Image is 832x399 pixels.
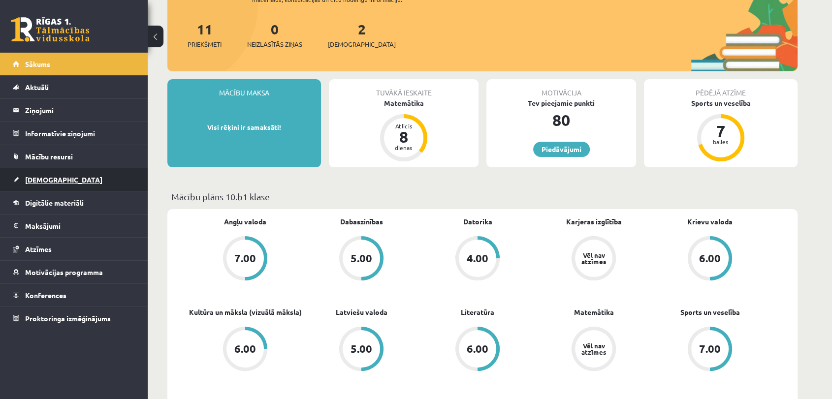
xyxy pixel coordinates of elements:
[25,122,135,145] legend: Informatīvie ziņojumi
[580,342,608,355] div: Vēl nav atzīmes
[389,129,418,145] div: 8
[13,122,135,145] a: Informatīvie ziņojumi
[25,215,135,237] legend: Maksājumi
[234,343,256,354] div: 6.00
[13,307,135,330] a: Proktoringa izmēģinājums
[171,190,794,203] p: Mācību plāns 10.b1 klase
[25,99,135,122] legend: Ziņojumi
[13,191,135,214] a: Digitālie materiāli
[25,175,102,184] span: [DEMOGRAPHIC_DATA]
[329,79,479,98] div: Tuvākā ieskaite
[303,236,419,282] a: 5.00
[486,98,636,108] div: Tev pieejamie punkti
[25,268,103,276] span: Motivācijas programma
[699,253,721,264] div: 6.00
[336,307,387,317] a: Latviešu valoda
[328,39,396,49] span: [DEMOGRAPHIC_DATA]
[13,238,135,260] a: Atzīmes
[25,291,66,300] span: Konferences
[467,343,488,354] div: 6.00
[706,139,736,145] div: balles
[419,327,536,373] a: 6.00
[652,236,768,282] a: 6.00
[340,216,383,227] a: Dabaszinības
[467,253,488,264] div: 4.00
[189,307,302,317] a: Kultūra un māksla (vizuālā māksla)
[188,39,222,49] span: Priekšmeti
[329,98,479,163] a: Matemātika Atlicis 8 dienas
[706,123,736,139] div: 7
[536,327,652,373] a: Vēl nav atzīmes
[680,307,740,317] a: Sports un veselība
[699,343,721,354] div: 7.00
[25,314,111,323] span: Proktoringa izmēģinājums
[389,123,418,129] div: Atlicis
[13,284,135,307] a: Konferences
[25,245,52,253] span: Atzīmes
[419,236,536,282] a: 4.00
[13,215,135,237] a: Maksājumi
[234,253,256,264] div: 7.00
[566,216,622,227] a: Karjeras izglītība
[461,307,494,317] a: Literatūra
[25,60,50,68] span: Sākums
[644,79,798,98] div: Pēdējā atzīme
[351,343,372,354] div: 5.00
[536,236,652,282] a: Vēl nav atzīmes
[389,145,418,151] div: dienas
[580,252,608,265] div: Vēl nav atzīmes
[25,152,73,161] span: Mācību resursi
[224,216,266,227] a: Angļu valoda
[13,168,135,191] a: [DEMOGRAPHIC_DATA]
[574,307,614,317] a: Matemātika
[486,108,636,132] div: 80
[644,98,798,163] a: Sports un veselība 7 balles
[328,20,396,49] a: 2[DEMOGRAPHIC_DATA]
[652,327,768,373] a: 7.00
[303,327,419,373] a: 5.00
[25,198,84,207] span: Digitālie materiāli
[463,216,492,227] a: Datorika
[25,83,49,92] span: Aktuāli
[11,17,90,42] a: Rīgas 1. Tālmācības vidusskola
[644,98,798,108] div: Sports un veselība
[167,79,321,98] div: Mācību maksa
[687,216,733,227] a: Krievu valoda
[486,79,636,98] div: Motivācija
[533,142,590,157] a: Piedāvājumi
[172,123,316,132] p: Visi rēķini ir samaksāti!
[329,98,479,108] div: Matemātika
[187,327,303,373] a: 6.00
[247,39,302,49] span: Neizlasītās ziņas
[351,253,372,264] div: 5.00
[188,20,222,49] a: 11Priekšmeti
[187,236,303,282] a: 7.00
[13,145,135,168] a: Mācību resursi
[13,261,135,283] a: Motivācijas programma
[247,20,302,49] a: 0Neizlasītās ziņas
[13,99,135,122] a: Ziņojumi
[13,76,135,98] a: Aktuāli
[13,53,135,75] a: Sākums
